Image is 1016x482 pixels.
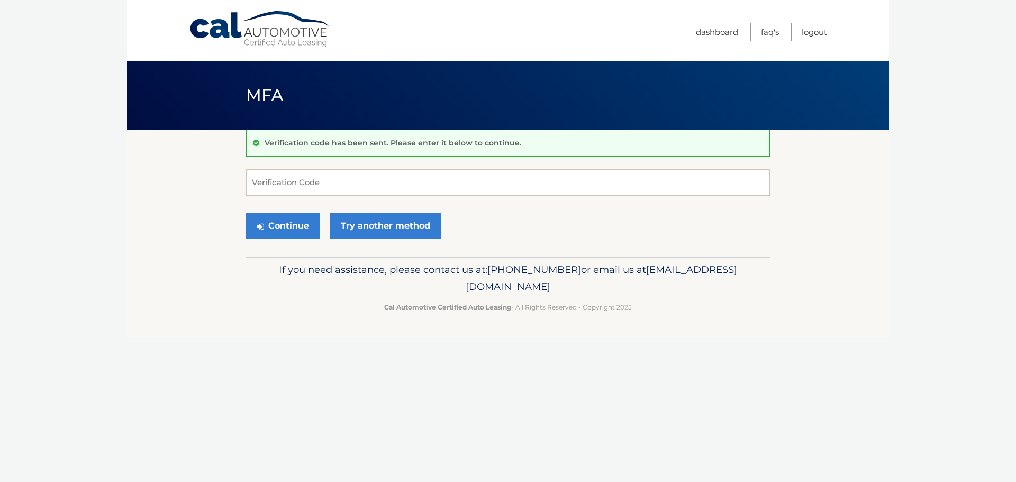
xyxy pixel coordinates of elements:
a: Dashboard [696,23,738,41]
strong: Cal Automotive Certified Auto Leasing [384,303,511,311]
a: FAQ's [761,23,779,41]
a: Try another method [330,213,441,239]
a: Cal Automotive [189,11,332,48]
a: Logout [802,23,827,41]
span: MFA [246,85,283,105]
span: [PHONE_NUMBER] [487,263,581,276]
button: Continue [246,213,320,239]
input: Verification Code [246,169,770,196]
p: If you need assistance, please contact us at: or email us at [253,261,763,295]
span: [EMAIL_ADDRESS][DOMAIN_NAME] [466,263,737,293]
p: Verification code has been sent. Please enter it below to continue. [265,138,521,148]
p: - All Rights Reserved - Copyright 2025 [253,302,763,313]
